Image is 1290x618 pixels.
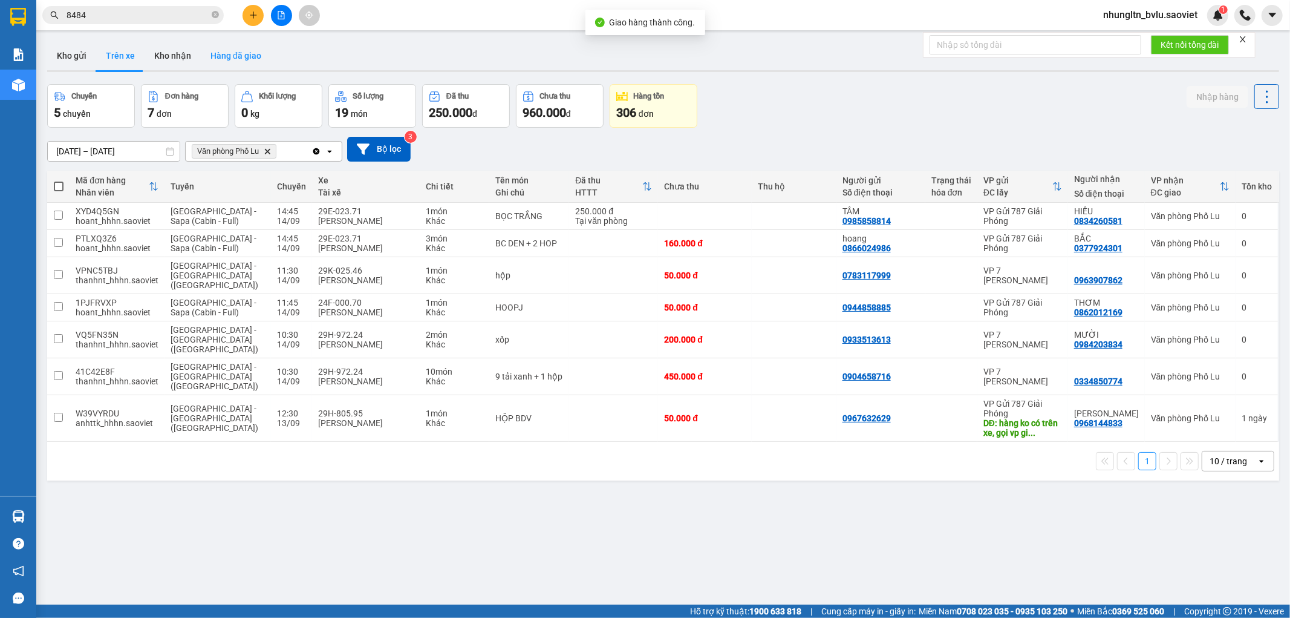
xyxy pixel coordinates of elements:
[842,413,891,423] div: 0967632629
[426,330,483,340] div: 2 món
[76,275,158,285] div: thanhnt_hhhn.saoviet
[1070,609,1074,614] span: ⚪️
[76,206,158,216] div: XYD4Q5GN
[277,330,306,340] div: 10:30
[1074,174,1139,184] div: Người nhận
[983,399,1062,418] div: VP Gửi 787 Giải Phóng
[318,298,414,307] div: 24F-000.70
[1161,38,1219,51] span: Kết nối tổng đài
[47,41,96,70] button: Kho gửi
[634,92,665,100] div: Hàng tồn
[446,92,469,100] div: Đã thu
[639,109,654,119] span: đơn
[318,409,414,418] div: 29H-805.95
[842,372,891,381] div: 0904658716
[71,92,97,100] div: Chuyến
[1145,171,1236,203] th: Toggle SortBy
[1074,298,1139,307] div: THƠM
[235,84,322,128] button: Khối lượng0kg
[1074,418,1122,428] div: 0968144833
[664,413,745,423] div: 50.000 đ
[495,413,564,423] div: HỘP BDV
[426,243,483,253] div: Khác
[426,206,483,216] div: 1 món
[165,92,198,100] div: Đơn hàng
[141,84,229,128] button: Đơn hàng7đơn
[171,182,265,191] div: Tuyến
[664,303,745,312] div: 50.000 đ
[318,367,414,376] div: 29H-972.24
[1248,413,1267,423] span: ngày
[664,238,745,248] div: 160.000 đ
[983,266,1062,285] div: VP 7 [PERSON_NAME]
[983,298,1062,317] div: VP Gửi 787 Giải Phóng
[422,84,510,128] button: Đã thu250.000đ
[426,409,483,418] div: 1 món
[569,171,658,203] th: Toggle SortBy
[616,105,636,120] span: 306
[70,171,165,203] th: Toggle SortBy
[76,243,158,253] div: hoant_hhhn.saoviet
[842,243,891,253] div: 0866024986
[145,41,201,70] button: Kho nhận
[610,84,697,128] button: Hàng tồn306đơn
[842,303,891,312] div: 0944858885
[171,261,258,290] span: [GEOGRAPHIC_DATA] - [GEOGRAPHIC_DATA] ([GEOGRAPHIC_DATA])
[690,605,801,618] span: Hỗ trợ kỹ thuật:
[426,216,483,226] div: Khác
[1187,86,1248,108] button: Nhập hàng
[76,188,149,197] div: Nhân viên
[48,142,180,161] input: Select a date range.
[318,188,414,197] div: Tài xế
[664,271,745,280] div: 50.000 đ
[12,79,25,91] img: warehouse-icon
[1074,307,1122,317] div: 0862012169
[311,146,321,156] svg: Clear all
[1242,335,1272,344] div: 0
[842,271,891,280] div: 0783117999
[842,188,919,197] div: Số điện thoại
[318,340,414,349] div: [PERSON_NAME]
[1239,35,1247,44] span: close
[1242,271,1272,280] div: 0
[523,105,566,120] span: 960.000
[983,188,1052,197] div: ĐC lấy
[318,216,414,226] div: [PERSON_NAME]
[353,92,383,100] div: Số lượng
[76,367,158,376] div: 41C42E8F
[12,510,25,523] img: warehouse-icon
[157,109,172,119] span: đơn
[67,8,209,22] input: Tìm tên, số ĐT hoặc mã đơn
[1074,189,1139,199] div: Số điện thoại
[575,206,652,216] div: 250.000 đ
[277,243,306,253] div: 14/09
[983,367,1062,386] div: VP 7 [PERSON_NAME]
[1242,238,1272,248] div: 0
[977,171,1068,203] th: Toggle SortBy
[983,206,1062,226] div: VP Gửi 787 Giải Phóng
[212,10,219,21] span: close-circle
[426,266,483,275] div: 1 món
[1213,10,1223,21] img: icon-new-feature
[76,176,149,185] div: Mã đơn hàng
[426,298,483,307] div: 1 món
[171,234,256,253] span: [GEOGRAPHIC_DATA] - Sapa (Cabin - Full)
[664,335,745,344] div: 200.000 đ
[318,275,414,285] div: [PERSON_NAME]
[171,404,258,433] span: [GEOGRAPHIC_DATA] - [GEOGRAPHIC_DATA] ([GEOGRAPHIC_DATA])
[277,340,306,349] div: 14/09
[931,176,971,185] div: Trạng thái
[54,105,60,120] span: 5
[264,148,271,155] svg: Delete
[1074,330,1139,340] div: MƯỜI
[13,593,24,604] span: message
[277,206,306,216] div: 14:45
[1074,409,1139,418] div: MẠNH HẢI
[1242,182,1272,191] div: Tồn kho
[318,176,414,185] div: Xe
[347,137,411,162] button: Bộ lọc
[277,376,306,386] div: 14/09
[243,5,264,26] button: plus
[1242,372,1272,381] div: 0
[495,372,564,381] div: 9 tải xanh + 1 hộp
